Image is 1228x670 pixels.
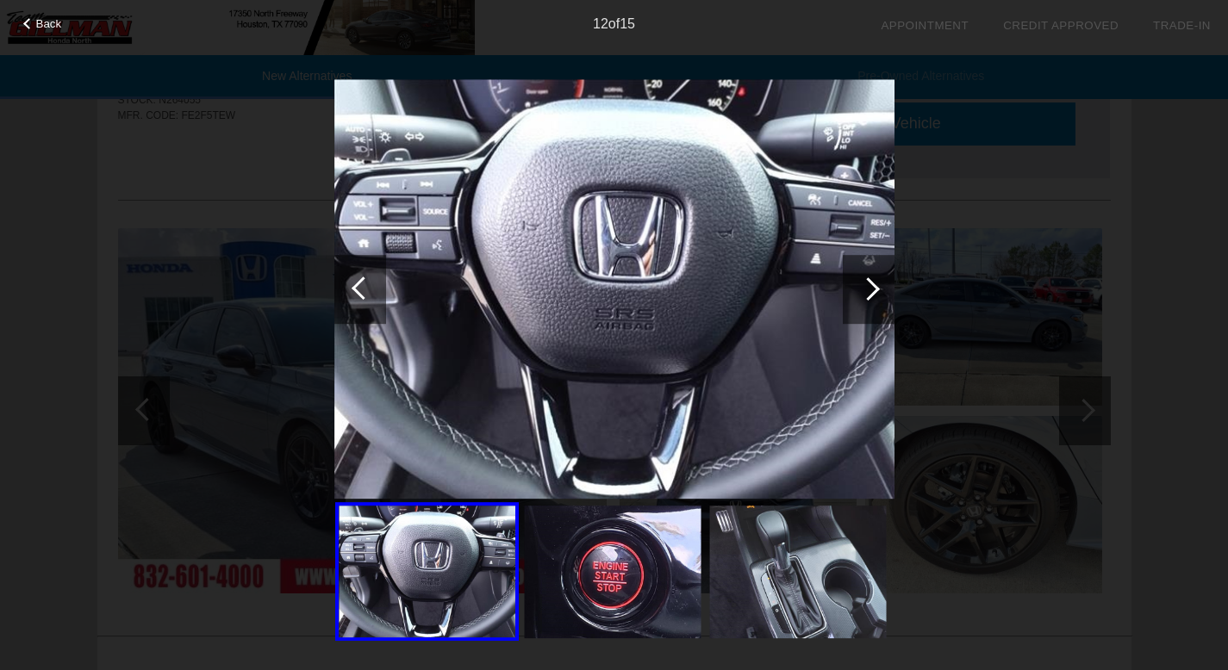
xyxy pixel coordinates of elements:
span: 12 [593,16,608,31]
img: image.aspx [524,506,701,638]
span: Back [36,17,62,30]
img: image.aspx [709,506,886,638]
a: Credit Approved [1003,19,1119,32]
a: Appointment [881,19,969,32]
a: Trade-In [1153,19,1211,32]
span: 15 [620,16,635,31]
img: image.aspx [334,79,895,499]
